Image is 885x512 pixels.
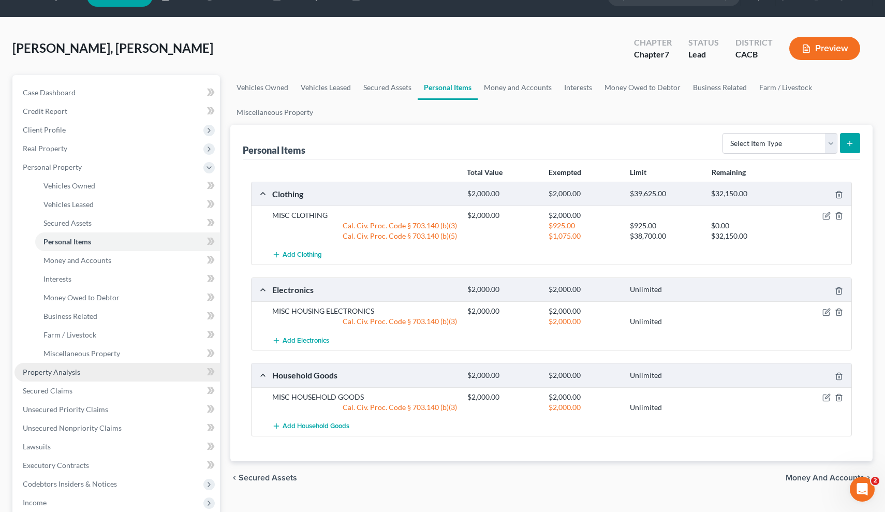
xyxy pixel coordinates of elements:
div: Cal. Civ. Proc. Code § 703.140 (b)(3) [267,402,462,413]
div: $2,000.00 [543,210,625,221]
span: Money and Accounts [786,474,864,482]
i: chevron_left [230,474,239,482]
div: $2,000.00 [543,371,625,381]
div: $32,150.00 [706,231,787,241]
span: 7 [665,49,669,59]
a: Case Dashboard [14,83,220,102]
div: $0.00 [706,221,787,231]
div: Unlimited [625,316,706,327]
button: Add Clothing [272,245,322,265]
div: $1,075.00 [543,231,625,241]
span: Add Household Goods [283,422,349,430]
button: chevron_left Secured Assets [230,474,297,482]
div: $38,700.00 [625,231,706,241]
div: Cal. Civ. Proc. Code § 703.140 (b)(3) [267,316,462,327]
button: Preview [789,37,860,60]
a: Business Related [35,307,220,326]
span: Unsecured Nonpriority Claims [23,423,122,432]
span: Vehicles Leased [43,200,94,209]
span: Unsecured Priority Claims [23,405,108,414]
div: Status [688,37,719,49]
span: Interests [43,274,71,283]
div: Unlimited [625,402,706,413]
div: CACB [735,49,773,61]
span: Codebtors Insiders & Notices [23,479,117,488]
a: Farm / Livestock [753,75,818,100]
span: Business Related [43,312,97,320]
a: Miscellaneous Property [35,344,220,363]
div: $2,000.00 [543,402,625,413]
div: MISC CLOTHING [267,210,462,221]
div: MISC HOUSEHOLD GOODS [267,392,462,402]
a: Property Analysis [14,363,220,382]
a: Money and Accounts [35,251,220,270]
strong: Total Value [467,168,503,177]
span: Add Electronics [283,337,329,345]
a: Vehicles Leased [35,195,220,214]
a: Vehicles Owned [35,177,220,195]
span: [PERSON_NAME], [PERSON_NAME] [12,40,213,55]
span: Add Clothing [283,251,322,259]
div: $925.00 [625,221,706,231]
div: $2,000.00 [543,285,625,295]
strong: Limit [630,168,646,177]
a: Personal Items [35,232,220,251]
a: Money Owed to Debtor [598,75,687,100]
div: Lead [688,49,719,61]
div: $2,000.00 [462,189,543,199]
div: Cal. Civ. Proc. Code § 703.140 (b)(5) [267,231,462,241]
a: Executory Contracts [14,456,220,475]
span: Income [23,498,47,507]
div: $32,150.00 [706,189,787,199]
a: Credit Report [14,102,220,121]
span: Vehicles Owned [43,181,95,190]
button: Money and Accounts chevron_right [786,474,873,482]
div: $2,000.00 [543,189,625,199]
div: $925.00 [543,221,625,231]
a: Interests [558,75,598,100]
div: Clothing [267,188,462,199]
a: Money and Accounts [478,75,558,100]
span: Secured Assets [239,474,297,482]
span: Farm / Livestock [43,330,96,339]
div: Cal. Civ. Proc. Code § 703.140 (b)(3) [267,221,462,231]
span: Secured Claims [23,386,72,395]
iframe: Intercom live chat [850,477,875,502]
div: $2,000.00 [462,371,543,381]
div: Unlimited [625,371,706,381]
a: Vehicles Owned [230,75,294,100]
a: Lawsuits [14,437,220,456]
button: Add Electronics [272,331,329,350]
div: District [735,37,773,49]
i: chevron_right [864,474,873,482]
span: Personal Property [23,163,82,171]
span: Miscellaneous Property [43,349,120,358]
div: Chapter [634,49,672,61]
a: Farm / Livestock [35,326,220,344]
div: $2,000.00 [462,306,543,316]
span: Personal Items [43,237,91,246]
a: Interests [35,270,220,288]
div: $2,000.00 [462,210,543,221]
span: Real Property [23,144,67,153]
a: Secured Assets [35,214,220,232]
div: Personal Items [243,144,305,156]
div: Household Goods [267,370,462,381]
span: Case Dashboard [23,88,76,97]
a: Vehicles Leased [294,75,357,100]
div: Unlimited [625,285,706,295]
div: $2,000.00 [543,306,625,316]
a: Unsecured Nonpriority Claims [14,419,220,437]
span: Money Owed to Debtor [43,293,120,302]
span: 2 [871,477,879,485]
span: Money and Accounts [43,256,111,265]
div: $2,000.00 [462,392,543,402]
a: Business Related [687,75,753,100]
span: Lawsuits [23,442,51,451]
span: Executory Contracts [23,461,89,470]
div: Chapter [634,37,672,49]
div: $2,000.00 [462,285,543,295]
span: Credit Report [23,107,67,115]
div: $2,000.00 [543,316,625,327]
a: Unsecured Priority Claims [14,400,220,419]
